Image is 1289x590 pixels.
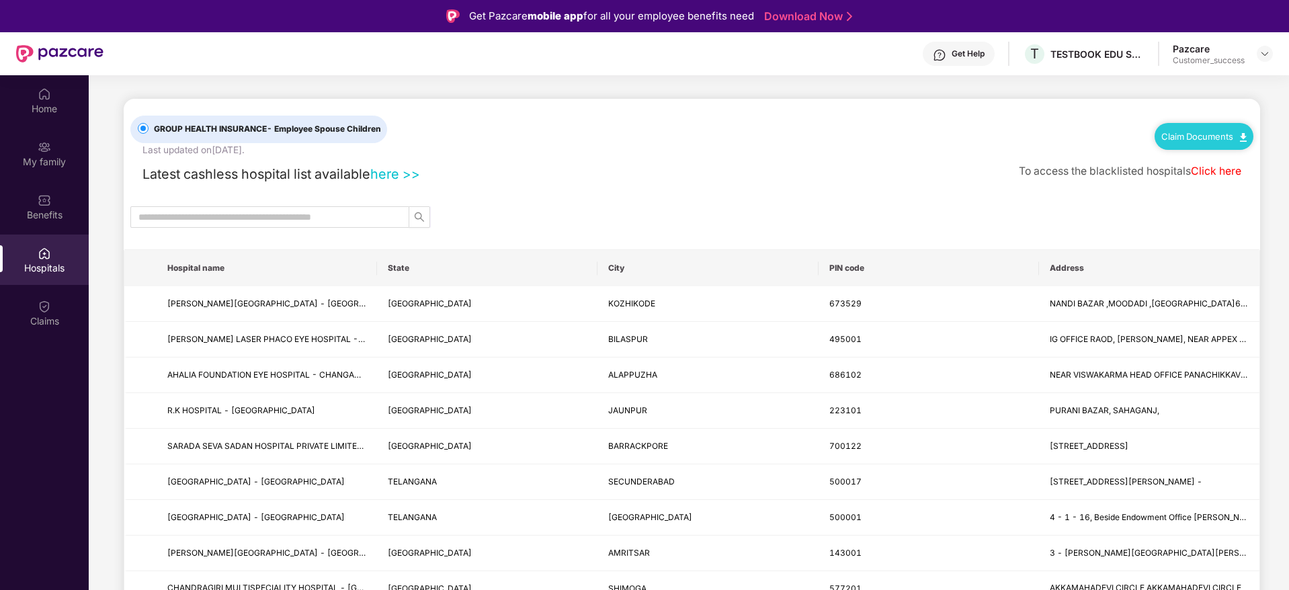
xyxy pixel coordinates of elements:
[1039,286,1259,322] td: NANDI BAZAR ,MOODADI ,KOZHIKODE.673529
[157,429,377,464] td: SARADA SEVA SADAN HOSPITAL PRIVATE LIMITED - BARRACKPORE
[608,405,647,415] span: JAUNPUR
[388,370,472,380] span: [GEOGRAPHIC_DATA]
[608,298,655,308] span: KOZHIKODE
[952,48,985,59] div: Get Help
[597,250,818,286] th: City
[1050,48,1145,60] div: TESTBOOK EDU SOLUTIONS PRIVATE LIMITED
[167,476,345,487] span: [GEOGRAPHIC_DATA] - [GEOGRAPHIC_DATA]
[167,512,345,522] span: [GEOGRAPHIC_DATA] - [GEOGRAPHIC_DATA]
[157,322,377,357] td: ASHIRWAD LASER PHACO EYE HOSPITAL - BILASPUR
[142,166,370,182] span: Latest cashless hospital list available
[1050,405,1159,415] span: PURANI BAZAR, SAHAGANJ,
[1039,429,1259,464] td: 40(114) , BARASAT ROAD , BARRACKPORE , PINCODE - 700122
[377,464,597,500] td: TELANGANA
[608,548,650,558] span: AMRITSAR
[370,166,420,182] a: here >>
[16,45,103,62] img: New Pazcare Logo
[142,143,245,158] div: Last updated on [DATE] .
[1030,46,1039,62] span: T
[1039,250,1259,286] th: Address
[933,48,946,62] img: svg+xml;base64,PHN2ZyBpZD0iSGVscC0zMngzMiIgeG1sbnM9Imh0dHA6Ly93d3cudzMub3JnLzIwMDAvc3ZnIiB3aWR0aD...
[829,512,862,522] span: 500001
[267,124,381,134] span: - Employee Spouse Children
[597,322,818,357] td: BILASPUR
[597,286,818,322] td: KOZHIKODE
[167,334,400,344] span: [PERSON_NAME] LASER PHACO EYE HOSPITAL - BILASPUR
[388,441,472,451] span: [GEOGRAPHIC_DATA]
[1050,334,1263,344] span: IG OFFICE RAOD, [PERSON_NAME], NEAR APPEX BANK,
[157,357,377,393] td: AHALIA FOUNDATION EYE HOSPITAL - CHANGANACHERRY
[1050,441,1128,451] span: [STREET_ADDRESS]
[819,250,1039,286] th: PIN code
[157,393,377,429] td: R.K HOSPITAL - JAUNPUR
[409,212,429,222] span: search
[388,405,472,415] span: [GEOGRAPHIC_DATA]
[377,286,597,322] td: KERALA
[38,194,51,207] img: svg+xml;base64,PHN2ZyBpZD0iQmVuZWZpdHMiIHhtbG5zPSJodHRwOi8vd3d3LnczLm9yZy8yMDAwL3N2ZyIgd2lkdGg9Ij...
[388,548,472,558] span: [GEOGRAPHIC_DATA]
[597,536,818,571] td: AMRITSAR
[377,393,597,429] td: UTTAR PRADESH
[608,476,675,487] span: SECUNDERABAD
[167,298,411,308] span: [PERSON_NAME][GEOGRAPHIC_DATA] - [GEOGRAPHIC_DATA]
[1039,500,1259,536] td: 4 - 1 - 16, Beside Endowment Office Tilak Road, Abids
[528,9,583,22] strong: mobile app
[377,322,597,357] td: CHHATTISGARH
[157,464,377,500] td: MEENA HOSPITAL - Secunderabad
[597,393,818,429] td: JAUNPUR
[377,250,597,286] th: State
[1019,165,1191,177] span: To access the blacklisted hospitals
[388,334,472,344] span: [GEOGRAPHIC_DATA]
[388,512,437,522] span: TELANGANA
[1039,464,1259,500] td: 10-5-682/2, Sai Ranga Towers, Tukaram Gate, Lallaguda -
[1050,548,1282,558] span: 3 - [PERSON_NAME][GEOGRAPHIC_DATA][PERSON_NAME]
[829,441,862,451] span: 700122
[38,140,51,154] img: svg+xml;base64,PHN2ZyB3aWR0aD0iMjAiIGhlaWdodD0iMjAiIHZpZXdCb3g9IjAgMCAyMCAyMCIgZmlsbD0ibm9uZSIgeG...
[167,548,411,558] span: [PERSON_NAME][GEOGRAPHIC_DATA] - [GEOGRAPHIC_DATA]
[829,476,862,487] span: 500017
[1240,133,1247,142] img: svg+xml;base64,PHN2ZyB4bWxucz0iaHR0cDovL3d3dy53My5vcmcvMjAwMC9zdmciIHdpZHRoPSIxMC40IiBoZWlnaHQ9Ij...
[597,357,818,393] td: ALAPPUZHA
[1050,263,1249,273] span: Address
[167,263,366,273] span: Hospital name
[608,334,648,344] span: BILASPUR
[388,298,472,308] span: [GEOGRAPHIC_DATA]
[1050,298,1267,308] span: NANDI BAZAR ,MOODADI ,[GEOGRAPHIC_DATA]673529
[597,500,818,536] td: HYDERABAD
[377,536,597,571] td: PUNJAB
[1173,42,1245,55] div: Pazcare
[1039,322,1259,357] td: IG OFFICE RAOD, NEHRU CHOWK, NEAR APPEX BANK,
[377,500,597,536] td: TELANGANA
[469,8,754,24] div: Get Pazcare for all your employee benefits need
[446,9,460,23] img: Logo
[1191,165,1241,177] a: Click here
[608,441,668,451] span: BARRACKPORE
[829,370,862,380] span: 686102
[38,87,51,101] img: svg+xml;base64,PHN2ZyBpZD0iSG9tZSIgeG1sbnM9Imh0dHA6Ly93d3cudzMub3JnLzIwMDAvc3ZnIiB3aWR0aD0iMjAiIG...
[1039,536,1259,571] td: 3 - Dasondha Singh Road, Lawrence Road Extension
[377,357,597,393] td: KERALA
[1173,55,1245,66] div: Customer_success
[829,298,862,308] span: 673529
[829,548,862,558] span: 143001
[1039,357,1259,393] td: NEAR VISWAKARMA HEAD OFFICE PANACHIKKAVU PO
[38,247,51,260] img: svg+xml;base64,PHN2ZyBpZD0iSG9zcGl0YWxzIiB4bWxucz0iaHR0cDovL3d3dy53My5vcmcvMjAwMC9zdmciIHdpZHRoPS...
[1039,393,1259,429] td: PURANI BAZAR, SAHAGANJ,
[157,250,377,286] th: Hospital name
[149,123,386,136] span: GROUP HEALTH INSURANCE
[157,500,377,536] td: ADITYA HOSPITAL - Hyderabad
[1259,48,1270,59] img: svg+xml;base64,PHN2ZyBpZD0iRHJvcGRvd24tMzJ4MzIiIHhtbG5zPSJodHRwOi8vd3d3LnczLm9yZy8yMDAwL3N2ZyIgd2...
[764,9,848,24] a: Download Now
[829,405,862,415] span: 223101
[829,334,862,344] span: 495001
[157,536,377,571] td: NAYYAR HEART INSTITUTE AND SUPERSPECIALITY HOSPITAL - Amritsar
[388,476,437,487] span: TELANGANA
[157,286,377,322] td: SAHANI HOSPITAL - KOZHIKODE
[608,512,692,522] span: [GEOGRAPHIC_DATA]
[847,9,852,24] img: Stroke
[377,429,597,464] td: WEST BENGAL
[597,464,818,500] td: SECUNDERABAD
[1050,476,1202,487] span: [STREET_ADDRESS][PERSON_NAME] -
[1161,131,1247,142] a: Claim Documents
[38,300,51,313] img: svg+xml;base64,PHN2ZyBpZD0iQ2xhaW0iIHhtbG5zPSJodHRwOi8vd3d3LnczLm9yZy8yMDAwL3N2ZyIgd2lkdGg9IjIwIi...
